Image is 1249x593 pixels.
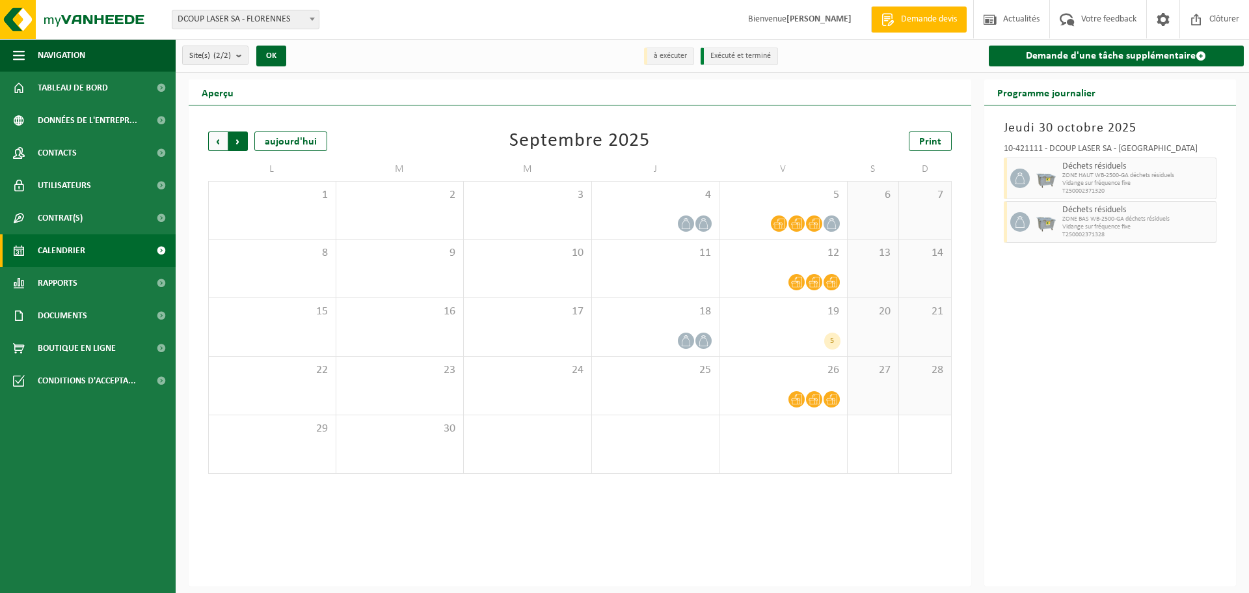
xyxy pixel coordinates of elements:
span: 2 [343,188,457,202]
span: Print [919,137,941,147]
span: 30 [343,422,457,436]
span: 22 [215,363,329,378]
div: Septembre 2025 [509,131,650,151]
span: 7 [906,188,944,202]
span: 24 [470,363,585,378]
span: 23 [343,363,457,378]
span: Tableau de bord [38,72,108,104]
span: 25 [598,363,713,378]
span: 17 [470,305,585,319]
span: 5 [726,188,840,202]
td: J [592,158,720,181]
span: ZONE HAUT WB-2500-GA déchets résiduels [1062,172,1213,180]
count: (2/2) [213,51,231,60]
span: 6 [854,188,893,202]
span: 28 [906,363,944,378]
span: 16 [343,305,457,319]
span: 10 [470,246,585,260]
h3: Jeudi 30 octobre 2025 [1004,118,1217,138]
span: Données de l'entrepr... [38,104,137,137]
a: Demande devis [871,7,967,33]
button: OK [256,46,286,66]
span: 13 [854,246,893,260]
h2: Programme journalier [984,79,1108,105]
span: Contacts [38,137,77,169]
a: Print [909,131,952,151]
span: Demande devis [898,13,960,26]
span: 9 [343,246,457,260]
span: Déchets résiduels [1062,205,1213,215]
td: S [848,158,900,181]
td: V [719,158,848,181]
span: Précédent [208,131,228,151]
span: 3 [470,188,585,202]
span: 21 [906,305,944,319]
span: ZONE BAS WB-2500-GA déchets résiduels [1062,215,1213,223]
span: Site(s) [189,46,231,66]
img: WB-2500-GAL-GY-01 [1036,212,1056,232]
td: D [899,158,951,181]
span: 11 [598,246,713,260]
span: Utilisateurs [38,169,91,202]
span: Boutique en ligne [38,332,116,365]
span: 27 [854,363,893,378]
td: M [464,158,592,181]
span: Calendrier [38,234,85,267]
img: WB-2500-GAL-GY-01 [1036,169,1056,188]
span: Vidange sur fréquence fixe [1062,180,1213,187]
span: Conditions d'accepta... [38,365,136,397]
span: Rapports [38,267,77,299]
div: 5 [824,333,840,350]
span: 1 [215,188,329,202]
strong: [PERSON_NAME] [786,14,852,24]
span: Documents [38,299,87,332]
span: T250002371328 [1062,231,1213,239]
span: Vidange sur fréquence fixe [1062,223,1213,231]
span: Déchets résiduels [1062,161,1213,172]
span: 14 [906,246,944,260]
span: 20 [854,305,893,319]
a: Demande d'une tâche supplémentaire [989,46,1244,66]
td: M [336,158,464,181]
span: T250002371320 [1062,187,1213,195]
li: à exécuter [644,48,694,65]
div: aujourd'hui [254,131,327,151]
span: 29 [215,422,329,436]
h2: Aperçu [189,79,247,105]
span: Navigation [38,39,85,72]
li: Exécuté et terminé [701,48,778,65]
span: 8 [215,246,329,260]
span: 15 [215,305,329,319]
span: Contrat(s) [38,202,83,234]
button: Site(s)(2/2) [182,46,248,65]
span: DCOUP LASER SA - FLORENNES [172,10,319,29]
span: 12 [726,246,840,260]
td: L [208,158,336,181]
span: 26 [726,363,840,378]
span: 18 [598,305,713,319]
div: 10-421111 - DCOUP LASER SA - [GEOGRAPHIC_DATA] [1004,145,1217,158]
span: 4 [598,188,713,202]
span: Suivant [228,131,248,151]
span: 19 [726,305,840,319]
